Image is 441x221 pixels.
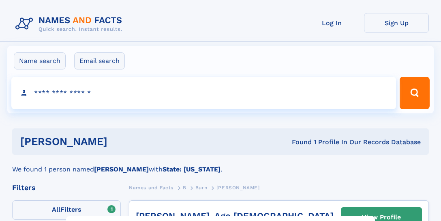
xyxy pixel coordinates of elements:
[20,136,200,147] h1: [PERSON_NAME]
[12,13,129,35] img: Logo Names and Facts
[129,182,173,193] a: Names and Facts
[364,13,429,33] a: Sign Up
[299,13,364,33] a: Log In
[400,77,430,109] button: Search Button
[195,185,207,191] span: Burn
[163,165,220,173] b: State: [US_STATE]
[12,155,429,174] div: We found 1 person named with .
[183,185,186,191] span: B
[195,182,207,193] a: Burn
[12,184,121,191] div: Filters
[94,165,149,173] b: [PERSON_NAME]
[11,77,396,109] input: search input
[14,52,66,69] label: Name search
[216,185,260,191] span: [PERSON_NAME]
[74,52,125,69] label: Email search
[12,200,121,220] label: Filters
[200,138,421,147] div: Found 1 Profile In Our Records Database
[52,206,60,213] span: All
[136,211,334,221] a: [PERSON_NAME], Age [DEMOGRAPHIC_DATA]
[183,182,186,193] a: B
